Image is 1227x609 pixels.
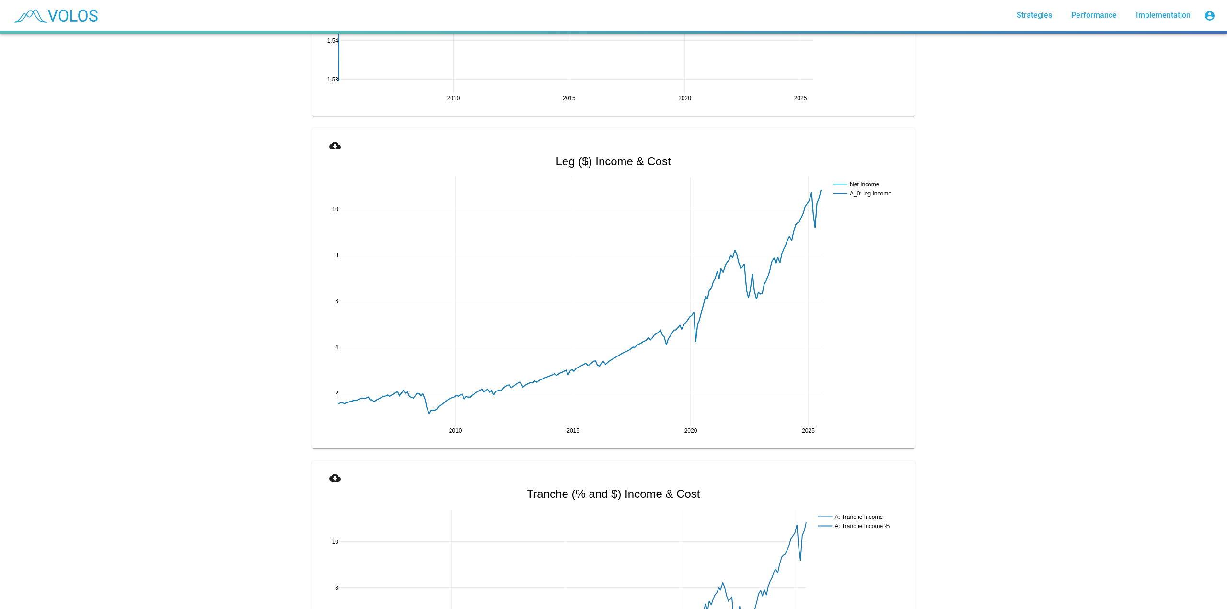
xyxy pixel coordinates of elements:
[8,3,103,27] img: blue_transparent.png
[1017,11,1052,20] span: Strategies
[329,140,341,151] mat-icon: cloud_download
[1204,10,1215,22] mat-icon: account_circle
[1071,11,1117,20] span: Performance
[1128,7,1198,24] a: Implementation
[329,472,341,483] mat-icon: cloud_download
[1136,11,1191,20] span: Implementation
[1009,7,1060,24] a: Strategies
[1064,7,1124,24] a: Performance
